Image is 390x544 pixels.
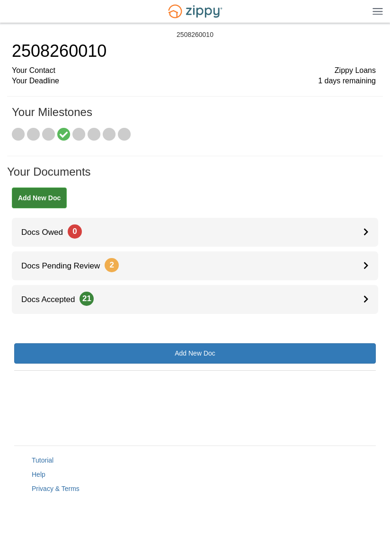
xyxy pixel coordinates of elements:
[12,228,82,237] span: Docs Owed
[12,295,94,304] span: Docs Accepted
[12,285,378,314] a: Docs Accepted21
[372,8,383,15] img: Mobile Dropdown Menu
[32,456,53,464] a: Tutorial
[32,471,45,478] a: Help
[12,65,376,76] div: Your Contact
[12,106,376,128] h1: Your Milestones
[105,258,119,272] span: 2
[7,166,383,187] h1: Your Documents
[80,292,94,306] span: 21
[32,485,80,492] a: Privacy & Terms
[14,343,376,364] a: Add New Doc
[12,261,119,270] span: Docs Pending Review
[12,187,67,208] a: Add New Doc
[12,76,376,87] div: Your Deadline
[335,65,376,76] span: Zippy Loans
[12,42,376,61] h1: 2508260010
[68,224,82,239] span: 0
[177,31,213,39] div: 2508260010
[12,218,378,247] a: Docs Owed0
[12,251,378,280] a: Docs Pending Review2
[318,76,376,87] span: 1 days remaining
